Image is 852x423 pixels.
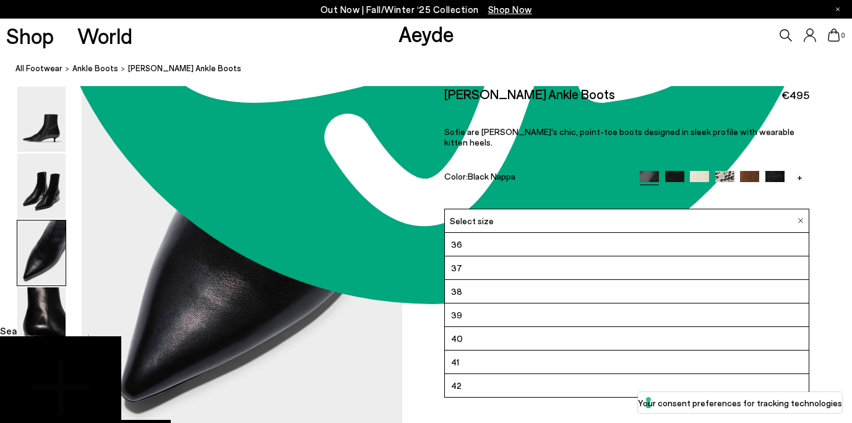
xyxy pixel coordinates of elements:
[451,307,462,323] span: 39
[444,126,794,147] span: Sofie are [PERSON_NAME]'s chic, point-toe boots designed in sleek profile with wearable kitten he...
[15,52,852,86] nav: breadcrumb
[77,25,132,46] a: World
[638,392,842,413] button: Your consent preferences for tracking technologies
[451,260,462,276] span: 37
[72,63,118,73] span: ankle boots
[321,2,532,17] p: Out Now | Fall/Winter ‘25 Collection
[444,171,628,185] div: Color:
[790,171,809,182] a: +
[450,214,494,227] span: Select size
[488,4,532,15] span: Navigate to /collections/new-in
[72,62,118,75] a: ankle boots
[6,25,54,46] a: Shop
[128,62,241,75] span: [PERSON_NAME] Ankle Boots
[398,20,454,46] a: Aeyde
[451,354,459,370] span: 41
[15,62,62,75] a: All Footwear
[781,87,809,103] span: €495
[468,171,515,181] span: Black Nappa
[17,87,66,152] img: Sofie Leather Ankle Boots - Image 1
[840,32,846,39] span: 0
[451,378,462,393] span: 42
[638,396,842,409] label: Your consent preferences for tracking technologies
[828,28,840,42] a: 0
[17,154,66,219] img: Sofie Leather Ankle Boots - Image 2
[451,237,462,252] span: 36
[17,220,66,286] img: Sofie Leather Ankle Boots - Image 3
[451,284,462,299] span: 38
[451,331,463,346] span: 40
[444,86,615,102] h2: [PERSON_NAME] Ankle Boots
[17,287,66,352] img: Sofie Leather Ankle Boots - Image 4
